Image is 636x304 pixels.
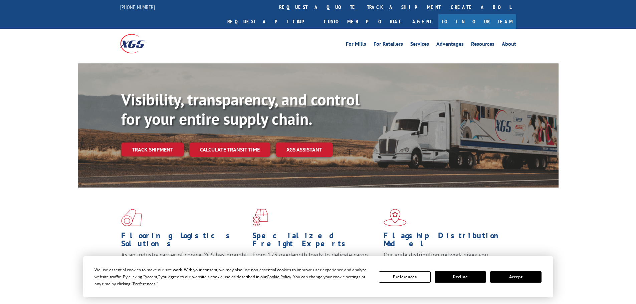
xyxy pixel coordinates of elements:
[384,232,510,251] h1: Flagship Distribution Model
[319,14,406,29] a: Customer Portal
[120,4,155,10] a: [PHONE_NUMBER]
[94,266,371,287] div: We use essential cookies to make our site work. With your consent, we may also use non-essential ...
[121,251,247,275] span: As an industry carrier of choice, XGS has brought innovation and dedication to flooring logistics...
[346,41,366,49] a: For Mills
[374,41,403,49] a: For Retailers
[435,271,486,283] button: Decline
[471,41,494,49] a: Resources
[252,251,379,281] p: From 123 overlength loads to delicate cargo, our experienced staff knows the best way to move you...
[189,142,270,157] a: Calculate transit time
[490,271,542,283] button: Accept
[502,41,516,49] a: About
[406,14,438,29] a: Agent
[121,209,142,226] img: xgs-icon-total-supply-chain-intelligence-red
[252,209,268,226] img: xgs-icon-focused-on-flooring-red
[83,256,553,297] div: Cookie Consent Prompt
[384,251,506,267] span: Our agile distribution network gives you nationwide inventory management on demand.
[133,281,156,287] span: Preferences
[410,41,429,49] a: Services
[276,142,333,157] a: XGS ASSISTANT
[267,274,291,280] span: Cookie Policy
[438,14,516,29] a: Join Our Team
[222,14,319,29] a: Request a pickup
[384,209,407,226] img: xgs-icon-flagship-distribution-model-red
[379,271,430,283] button: Preferences
[121,89,360,129] b: Visibility, transparency, and control for your entire supply chain.
[121,232,247,251] h1: Flooring Logistics Solutions
[252,232,379,251] h1: Specialized Freight Experts
[436,41,464,49] a: Advantages
[121,142,184,157] a: Track shipment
